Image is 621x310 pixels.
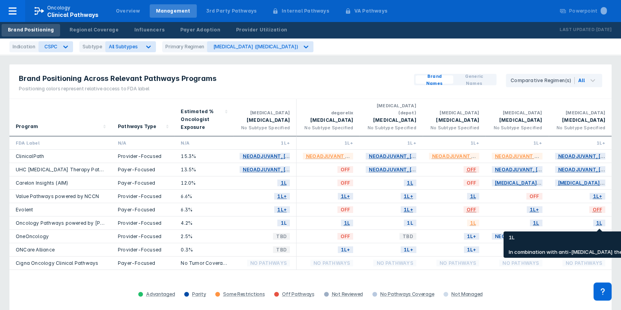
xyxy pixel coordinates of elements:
[436,259,479,268] span: No Pathways
[118,220,168,226] div: Provider-Focused
[303,124,353,131] div: No Subtype Specified
[463,205,480,214] span: OFF
[277,218,289,227] span: 1L
[366,102,416,116] div: [MEDICAL_DATA] (depot)
[240,139,289,146] div: 1L+
[416,75,453,84] button: Brand Names
[569,7,607,15] div: Powerpoint
[578,77,585,84] div: All
[181,180,227,186] div: 12.0%
[429,109,479,116] div: [MEDICAL_DATA]
[337,205,354,214] span: OFF
[337,232,354,241] span: OFF
[70,26,118,33] div: Regional Coverage
[181,153,227,160] div: 15.3%
[589,232,605,241] span: OFF
[181,260,227,266] div: No Tumor Coverage
[429,116,479,124] div: [MEDICAL_DATA]
[134,26,165,33] div: Influencers
[9,99,112,136] div: Sort
[590,192,605,201] span: 1L+
[181,206,227,213] div: 6.3%
[174,99,233,136] div: Sort
[240,109,289,116] div: [MEDICAL_DATA]
[181,220,227,226] div: 4.2%
[337,178,354,187] span: OFF
[303,139,353,146] div: 1L+
[16,207,33,213] a: Evolent
[16,153,44,159] a: ClinicalPath
[19,74,216,83] span: Brand Positioning Across Relevant Pathways Programs
[79,41,105,52] div: Subtype
[562,259,605,268] span: No Pathways
[463,165,480,174] span: OFF
[200,4,263,18] a: 3rd Party Pathways
[273,245,290,254] span: TBD
[8,26,54,33] div: Brand Positioning
[594,282,612,301] div: Contact Support
[116,7,140,15] div: Overview
[118,166,168,173] div: Payer-Focused
[16,180,68,186] a: Carelon Insights (AIM)
[16,247,55,253] a: ONCare Alliance
[555,109,605,116] div: [MEDICAL_DATA]
[588,245,605,254] span: TBD
[492,139,542,146] div: 1L+
[366,165,470,174] span: Neoadjuvant, [MEDICAL_DATA] & 1L+
[180,26,220,33] div: Payer Adoption
[16,220,135,226] a: Oncology Pathways powered by [PERSON_NAME]
[16,260,98,266] a: Cigna Oncology Clinical Pathways
[555,116,605,124] div: [MEDICAL_DATA]
[16,123,38,130] div: Program
[511,77,575,84] div: Comparative Regimen(s)
[236,26,287,33] div: Provider Utilization
[150,4,197,18] a: Management
[303,109,353,116] div: degarelix
[492,232,593,241] span: Neoadjuvant, [MEDICAL_DATA] & 1L
[118,193,168,200] div: Provider-Focused
[354,7,387,15] div: VA Pathways
[118,123,157,130] div: Pathways Type
[247,259,290,268] span: No Pathways
[112,99,174,136] div: Sort
[366,124,416,131] div: No Subtype Specified
[464,245,480,254] span: 1L+
[555,178,616,187] span: [MEDICAL_DATA] & 1L
[419,73,450,87] span: Brand Names
[338,245,354,254] span: 1L+
[118,153,168,160] div: Provider-Focused
[527,205,542,214] span: 1L+
[146,291,175,297] div: Advantaged
[492,178,552,187] span: [MEDICAL_DATA] & 1L
[401,192,416,201] span: 1L+
[174,24,227,37] a: Payer Adoption
[373,259,416,268] span: No Pathways
[429,139,479,146] div: 1L+
[464,232,480,241] span: 1L+
[555,124,605,131] div: No Subtype Specified
[223,291,265,297] div: Some Restrictions
[456,73,492,87] span: Generic Names
[274,205,290,214] span: 1L+
[492,165,596,174] span: Neoadjuvant, [MEDICAL_DATA] & 1L+
[118,260,168,266] div: Payer-Focused
[453,75,495,84] button: Generic Names
[451,291,483,297] div: Not Managed
[380,291,434,297] div: No Pathways Coverage
[366,152,470,161] span: Neoadjuvant, [MEDICAL_DATA] & 1L+
[16,193,99,199] a: Value Pathways powered by NCCN
[206,7,257,15] div: 3rd Party Pathways
[429,124,479,131] div: No Subtype Specified
[404,218,416,227] span: 1L
[463,178,480,187] span: OFF
[596,26,612,34] p: [DATE]
[63,24,125,37] a: Regional Coverage
[118,206,168,213] div: Payer-Focused
[128,24,171,37] a: Influencers
[492,124,542,131] div: No Subtype Specified
[526,245,542,254] span: TBD
[303,116,353,124] div: [MEDICAL_DATA]
[156,7,191,15] div: Management
[404,178,416,187] span: 1L
[467,218,479,227] span: 1L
